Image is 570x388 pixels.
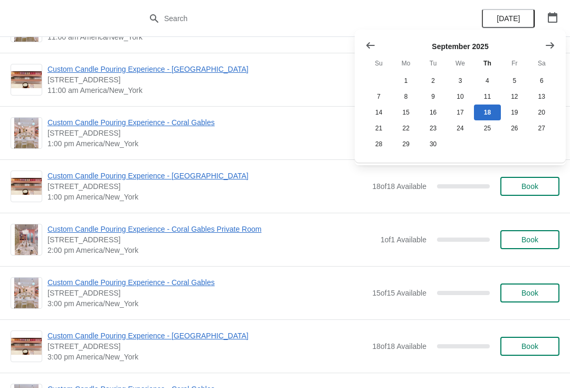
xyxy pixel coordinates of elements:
input: Search [164,9,427,28]
span: 11:00 am America/New_York [47,85,367,96]
span: [STREET_ADDRESS] [47,128,367,138]
span: [STREET_ADDRESS] [47,74,367,85]
img: Custom Candle Pouring Experience - Coral Gables | 154 Giralda Avenue, Coral Gables, FL, USA | 1:0... [14,118,39,148]
button: Book [500,337,559,356]
span: Book [521,289,538,297]
button: Book [500,230,559,249]
button: Book [500,177,559,196]
button: Wednesday September 10 2025 [446,89,473,105]
button: Sunday September 21 2025 [365,120,392,136]
button: Monday September 1 2025 [392,73,419,89]
button: Friday September 12 2025 [501,89,528,105]
span: [STREET_ADDRESS] [47,234,375,245]
button: Today Thursday September 18 2025 [474,105,501,120]
th: Monday [392,54,419,73]
button: Saturday September 13 2025 [528,89,555,105]
span: 3:00 pm America/New_York [47,298,367,309]
button: Book [500,283,559,302]
button: Tuesday September 23 2025 [420,120,446,136]
th: Thursday [474,54,501,73]
span: 1 of 1 Available [381,235,426,244]
span: [DATE] [497,14,520,23]
span: Custom Candle Pouring Experience - [GEOGRAPHIC_DATA] [47,330,367,341]
button: Show previous month, August 2025 [361,36,380,55]
img: Custom Candle Pouring Experience - Coral Gables | 154 Giralda Avenue, Coral Gables, FL, USA | 3:0... [14,278,39,308]
span: [STREET_ADDRESS] [47,341,367,352]
span: 18 of 18 Available [372,182,426,191]
span: 2:00 pm America/New_York [47,245,375,255]
span: 11:00 am America/New_York [47,32,367,42]
button: Tuesday September 16 2025 [420,105,446,120]
button: Thursday September 11 2025 [474,89,501,105]
img: Custom Candle Pouring Experience - Fort Lauderdale | 914 East Las Olas Boulevard, Fort Lauderdale... [11,71,42,89]
button: Wednesday September 17 2025 [446,105,473,120]
span: Custom Candle Pouring Experience - [GEOGRAPHIC_DATA] [47,171,367,181]
button: Monday September 15 2025 [392,105,419,120]
span: 3:00 pm America/New_York [47,352,367,362]
th: Sunday [365,54,392,73]
button: Sunday September 7 2025 [365,89,392,105]
button: Sunday September 28 2025 [365,136,392,152]
span: 1:00 pm America/New_York [47,192,367,202]
span: Custom Candle Pouring Experience - Coral Gables [47,117,367,128]
button: Tuesday September 2 2025 [420,73,446,89]
button: Tuesday September 9 2025 [420,89,446,105]
button: Thursday September 4 2025 [474,73,501,89]
button: [DATE] [482,9,535,28]
button: Saturday September 6 2025 [528,73,555,89]
img: Custom Candle Pouring Experience - Fort Lauderdale | 914 East Las Olas Boulevard, Fort Lauderdale... [11,178,42,195]
button: Friday September 5 2025 [501,73,528,89]
button: Show next month, October 2025 [540,36,559,55]
span: 15 of 15 Available [372,289,426,297]
span: Custom Candle Pouring Experience - [GEOGRAPHIC_DATA] [47,64,367,74]
span: 1:00 pm America/New_York [47,138,367,149]
button: Saturday September 27 2025 [528,120,555,136]
th: Wednesday [446,54,473,73]
button: Monday September 29 2025 [392,136,419,152]
button: Wednesday September 24 2025 [446,120,473,136]
button: Thursday September 25 2025 [474,120,501,136]
button: Saturday September 20 2025 [528,105,555,120]
button: Monday September 8 2025 [392,89,419,105]
img: Custom Candle Pouring Experience - Coral Gables Private Room | 154 Giralda Avenue, Coral Gables, ... [15,224,38,255]
th: Saturday [528,54,555,73]
th: Tuesday [420,54,446,73]
span: Custom Candle Pouring Experience - Coral Gables Private Room [47,224,375,234]
button: Friday September 26 2025 [501,120,528,136]
span: 18 of 18 Available [372,342,426,351]
button: Friday September 19 2025 [501,105,528,120]
button: Sunday September 14 2025 [365,105,392,120]
span: [STREET_ADDRESS] [47,181,367,192]
th: Friday [501,54,528,73]
span: Book [521,342,538,351]
span: [STREET_ADDRESS] [47,288,367,298]
button: Tuesday September 30 2025 [420,136,446,152]
button: Wednesday September 3 2025 [446,73,473,89]
button: Monday September 22 2025 [392,120,419,136]
span: Custom Candle Pouring Experience - Coral Gables [47,277,367,288]
span: Book [521,235,538,244]
span: Book [521,182,538,191]
img: Custom Candle Pouring Experience - Fort Lauderdale | 914 East Las Olas Boulevard, Fort Lauderdale... [11,338,42,355]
